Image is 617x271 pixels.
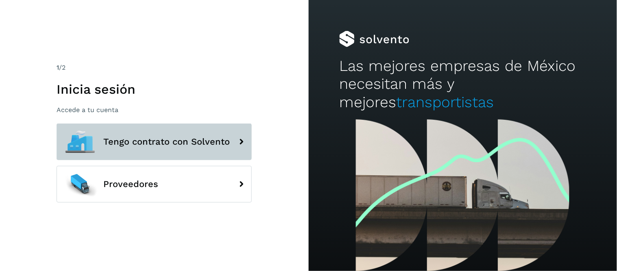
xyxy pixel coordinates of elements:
[103,179,158,189] span: Proveedores
[103,137,230,147] span: Tengo contrato con Solvento
[57,64,59,71] span: 1
[57,82,252,97] h1: Inicia sesión
[57,106,252,114] p: Accede a tu cuenta
[339,57,586,111] h2: Las mejores empresas de México necesitan más y mejores
[57,63,252,73] div: /2
[396,93,494,111] span: transportistas
[57,166,252,203] button: Proveedores
[57,123,252,160] button: Tengo contrato con Solvento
